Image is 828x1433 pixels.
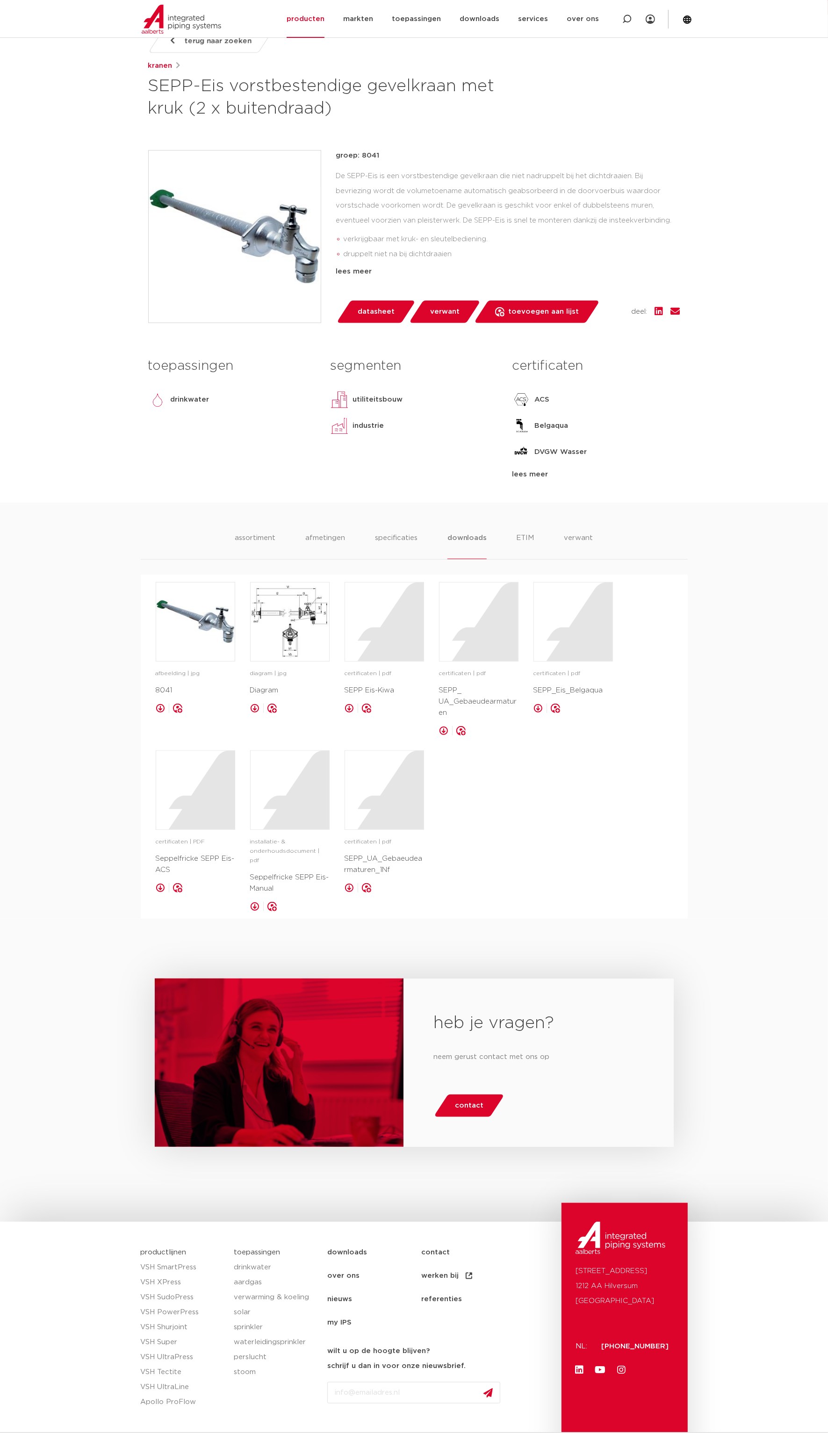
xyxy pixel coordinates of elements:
[148,357,316,375] h3: toepassingen
[141,1335,225,1350] a: VSH Super
[148,60,173,72] a: kranen
[141,1260,225,1275] a: VSH SmartPress
[327,1241,557,1334] nav: Menu
[148,390,167,409] img: drinkwater
[141,1395,225,1410] a: Apollo ProFlow
[353,394,403,405] p: utiliteitsbouw
[344,262,680,277] li: eenvoudige en snelle montage dankzij insteekverbinding
[353,420,384,432] p: industrie
[512,443,531,461] img: DVGW Wasser
[533,685,613,696] p: SEPP_Eis_Belgaqua
[517,533,534,559] li: ETIM
[447,533,486,559] li: downloads
[336,266,680,277] div: lees meer
[327,1311,421,1334] a: my IPS
[421,1264,515,1288] a: werken bij
[534,420,568,432] p: Belgaqua
[250,685,330,696] p: Diagram
[141,1380,225,1395] a: VSH UltraLine
[330,390,349,409] img: utiliteitsbouw
[234,1350,318,1365] a: perslucht
[250,872,330,894] p: Seppelfricke SEPP Eis-Manual
[455,1098,483,1113] span: contact
[632,306,648,317] span: deel:
[483,1388,493,1398] img: send.svg
[141,1249,187,1256] a: productlijnen
[534,394,549,405] p: ACS
[327,1288,421,1311] a: nieuws
[512,417,531,435] img: Belgaqua
[234,1290,318,1305] a: verwarming & koeling
[234,1260,318,1275] a: drinkwater
[156,837,235,847] p: certificaten | PDF
[330,357,498,375] h3: segmenten
[156,582,235,662] a: image for 8041
[235,533,275,559] li: assortiment
[148,75,499,120] h1: SEPP-Eis vorstbestendige gevelkraan met kruk (2 x buitendraad)
[141,1320,225,1335] a: VSH Shurjoint
[305,533,345,559] li: afmetingen
[250,669,330,678] p: diagram | jpg
[345,685,424,696] p: SEPP Eis-Kiwa
[430,304,460,319] span: verwant
[336,150,680,161] p: groep: 8041
[344,232,680,247] li: verkrijgbaar met kruk- en sleutelbediening.
[148,29,273,53] a: terug naar zoeken
[439,669,518,678] p: certificaten | pdf
[533,669,613,678] p: certificaten | pdf
[576,1339,590,1354] p: NL:
[156,583,235,661] img: image for 8041
[336,169,680,262] div: De SEPP-Eis is een vorstbestendige gevelkraan die niet nadruppelt bij het dichtdraaien. Bij bevri...
[330,417,349,435] img: industrie
[564,533,593,559] li: verwant
[345,837,424,847] p: certificaten | pdf
[344,247,680,262] li: druppelt niet na bij dichtdraaien
[433,1012,643,1035] h2: heb je vragen?
[336,301,416,323] a: datasheet
[234,1365,318,1380] a: stoom
[602,1343,669,1350] a: [PHONE_NUMBER]
[156,853,235,876] p: Seppelfricke SEPP Eis-ACS
[421,1241,515,1264] a: contact
[327,1241,421,1264] a: downloads
[141,1350,225,1365] a: VSH UltraPress
[234,1249,280,1256] a: toepassingen
[156,685,235,696] p: 8041
[234,1335,318,1350] a: waterleidingsprinkler
[433,1050,643,1065] p: neem gerust contact met ons op
[250,582,330,662] a: image for Diagram
[234,1320,318,1335] a: sprinkler
[358,304,395,319] span: datasheet
[327,1382,500,1404] input: info@emailadres.nl
[185,34,252,49] span: terug naar zoeken
[250,837,330,865] p: installatie- & onderhoudsdocument | pdf
[345,669,424,678] p: certificaten | pdf
[508,304,579,319] span: toevoegen aan lijst
[534,446,587,458] p: DVGW Wasser
[327,1362,466,1369] strong: schrijf u dan in voor onze nieuwsbrief.
[576,1264,674,1309] p: [STREET_ADDRESS] 1212 AA Hilversum [GEOGRAPHIC_DATA]
[512,357,680,375] h3: certificaten
[512,390,531,409] img: ACS
[141,1275,225,1290] a: VSH XPress
[171,394,209,405] p: drinkwater
[434,1095,505,1117] a: contact
[141,1305,225,1320] a: VSH PowerPress
[375,533,418,559] li: specificaties
[141,1365,225,1380] a: VSH Tectite
[327,1347,430,1354] strong: wilt u op de hoogte blijven?
[409,301,481,323] a: verwant
[251,583,329,661] img: image for Diagram
[234,1305,318,1320] a: solar
[141,1290,225,1305] a: VSH SudoPress
[234,1275,318,1290] a: aardgas
[327,1264,421,1288] a: over ons
[421,1288,515,1311] a: referenties
[149,151,321,323] img: Product Image for SEPP-Eis vorstbestendige gevelkraan met kruk (2 x buitendraad)
[439,685,518,719] p: SEPP_ UA_Gebaeudearmaturen
[512,469,680,480] div: lees meer
[156,669,235,678] p: afbeelding | jpg
[345,853,424,876] p: SEPP_UA_Gebaeudearmaturen_1Nf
